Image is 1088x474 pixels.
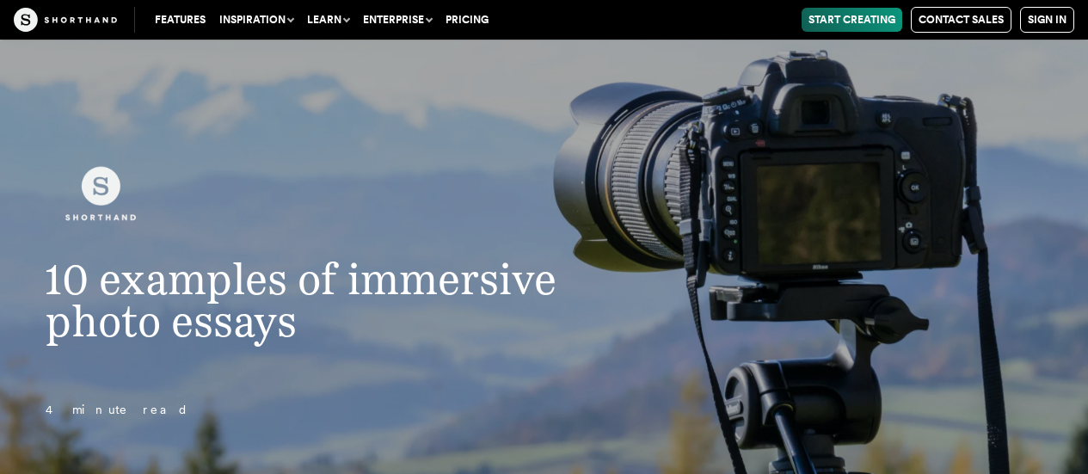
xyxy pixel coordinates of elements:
[356,8,439,32] button: Enterprise
[212,8,300,32] button: Inspiration
[11,400,633,421] p: 4 minute read
[439,8,495,32] a: Pricing
[802,8,902,32] a: Start Creating
[11,258,633,343] h1: 10 examples of immersive photo essays
[911,7,1011,33] a: Contact Sales
[148,8,212,32] a: Features
[1020,7,1074,33] a: Sign in
[14,8,117,32] img: The Craft
[300,8,356,32] button: Learn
